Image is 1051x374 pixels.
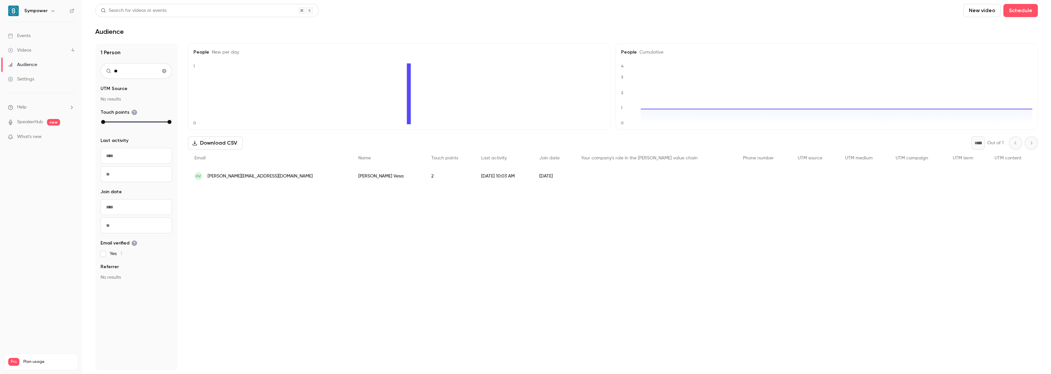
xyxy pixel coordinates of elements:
text: 1 [621,105,622,110]
h6: Sympower [24,8,48,14]
text: 2 [621,90,623,95]
span: Yes [110,250,122,257]
button: Download CSV [188,136,243,150]
span: Join date [539,156,560,160]
span: UTM Source [101,85,127,92]
span: [PERSON_NAME][EMAIL_ADDRESS][DOMAIN_NAME] [208,173,313,180]
a: SpeakerHub [17,119,43,126]
span: UTM content [995,156,1021,160]
span: Touch points [431,156,458,160]
span: Phone number [743,156,774,160]
div: Events [8,33,31,39]
h1: Audience [95,28,124,35]
p: No results [101,274,172,281]
h5: People [193,49,605,56]
h1: 1 Person [101,49,172,57]
text: 3 [621,75,623,80]
span: Email verified [101,240,137,246]
span: Name [358,156,371,160]
text: 0 [193,121,196,125]
span: HV [196,173,201,179]
button: Clear search [159,66,169,76]
div: People list [188,150,1038,185]
span: Help [17,104,27,111]
button: Schedule [1003,4,1038,17]
span: Touch points [101,109,137,116]
button: New video [963,4,1001,17]
iframe: Noticeable Trigger [66,134,74,140]
span: UTM medium [845,156,873,160]
span: What's new [17,133,42,140]
span: UTM term [953,156,973,160]
span: 1 [121,251,122,256]
span: Plan usage [23,359,74,364]
span: Referrer [101,264,119,270]
div: Audience [8,61,37,68]
div: [DATE] [533,167,574,185]
p: Out of 1 [987,140,1004,146]
span: Last activity [101,137,128,144]
span: Email [194,156,206,160]
span: New per day [209,50,239,55]
h5: People [621,49,1032,56]
span: UTM source [798,156,822,160]
span: Pro [8,358,19,366]
div: Search for videos or events [101,7,167,14]
span: UTM campaign [896,156,928,160]
span: new [47,119,60,126]
span: Your company's role in the [PERSON_NAME] value chain [581,156,698,160]
div: 2 [425,167,475,185]
div: Videos [8,47,31,54]
span: Join date [101,189,122,195]
li: help-dropdown-opener [8,104,74,111]
div: [PERSON_NAME] Vesa [352,167,425,185]
span: Cumulative [637,50,663,55]
text: 1 [193,64,195,68]
text: 0 [621,121,624,125]
span: Last activity [481,156,507,160]
text: 4 [621,64,624,68]
div: max [168,120,171,124]
img: Sympower [8,6,19,16]
p: No results [101,96,172,103]
div: Settings [8,76,34,82]
div: min [101,120,105,124]
div: [DATE] 10:03 AM [475,167,533,185]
